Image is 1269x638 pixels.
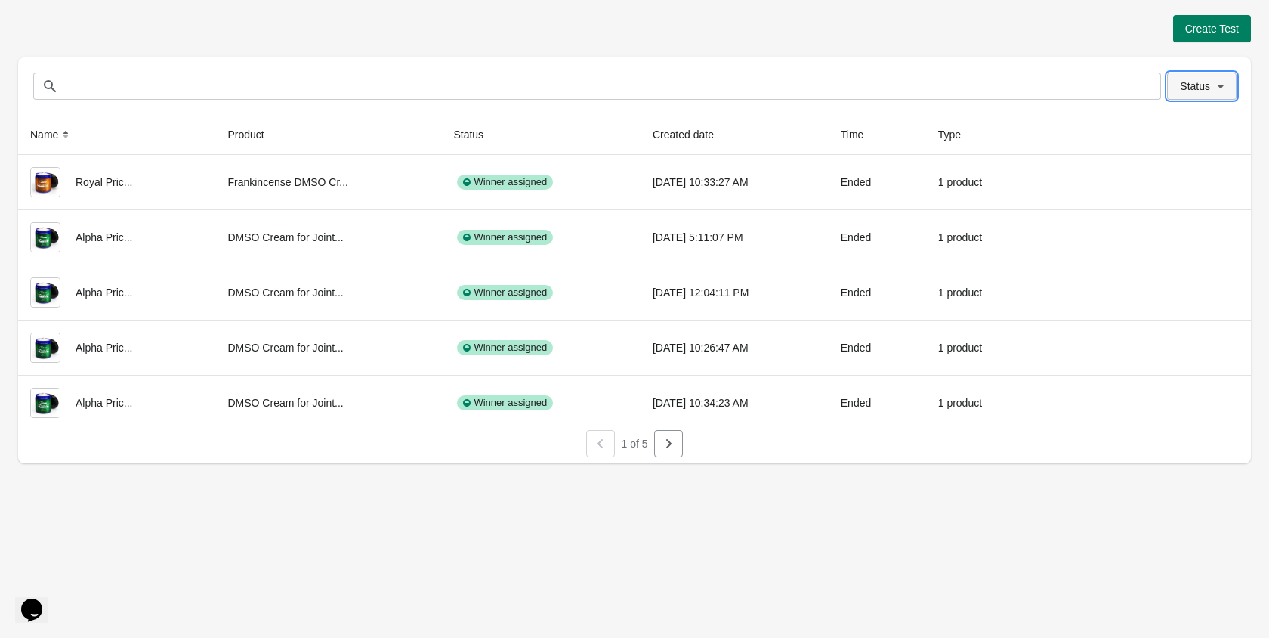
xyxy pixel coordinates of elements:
button: Status [1167,73,1237,100]
div: Ended [841,277,914,308]
div: [DATE] 5:11:07 PM [653,222,817,252]
div: Winner assigned [457,230,553,245]
div: Winner assigned [457,285,553,300]
button: Create Test [1173,15,1251,42]
div: [DATE] 10:33:27 AM [653,167,817,197]
div: DMSO Cream for Joint... [227,277,429,308]
button: Created date [647,121,735,148]
div: 1 product [938,277,1020,308]
span: Create Test [1185,23,1239,35]
button: Status [447,121,505,148]
div: [DATE] 12:04:11 PM [653,277,817,308]
div: DMSO Cream for Joint... [227,388,429,418]
button: Name [24,121,79,148]
div: Winner assigned [457,340,553,355]
div: Ended [841,388,914,418]
div: 1 product [938,222,1020,252]
div: 1 product [938,167,1020,197]
div: Royal Pric... [30,167,203,197]
iframe: chat widget [15,578,63,623]
span: Status [1180,80,1210,92]
div: DMSO Cream for Joint... [227,333,429,363]
div: Frankincense DMSO Cr... [227,167,429,197]
button: Type [932,121,982,148]
div: [DATE] 10:26:47 AM [653,333,817,363]
button: Time [835,121,885,148]
div: Ended [841,167,914,197]
div: Ended [841,222,914,252]
div: 1 product [938,388,1020,418]
div: Alpha Pric... [30,222,203,252]
button: Product [221,121,285,148]
div: Alpha Pric... [30,388,203,418]
div: Winner assigned [457,175,553,190]
div: Alpha Pric... [30,333,203,363]
span: 1 of 5 [621,438,647,450]
div: 1 product [938,333,1020,363]
div: Ended [841,333,914,363]
div: DMSO Cream for Joint... [227,222,429,252]
div: Winner assigned [457,395,553,410]
div: Alpha Pric... [30,277,203,308]
div: [DATE] 10:34:23 AM [653,388,817,418]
